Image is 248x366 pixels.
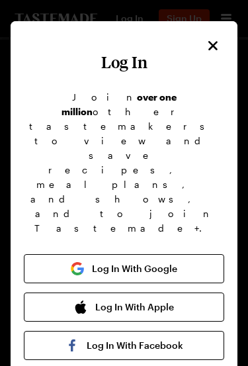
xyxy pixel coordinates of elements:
p: Join other tastemakers to view and save recipes, meal plans, and shows, and to join Tastemade+. [24,90,224,236]
button: Log In With Apple [24,293,224,322]
button: Log In With Google [24,254,224,283]
b: over one million [62,91,177,117]
button: Close [204,37,222,54]
button: Log In With Facebook [24,331,224,360]
h1: Log In [24,53,224,71]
